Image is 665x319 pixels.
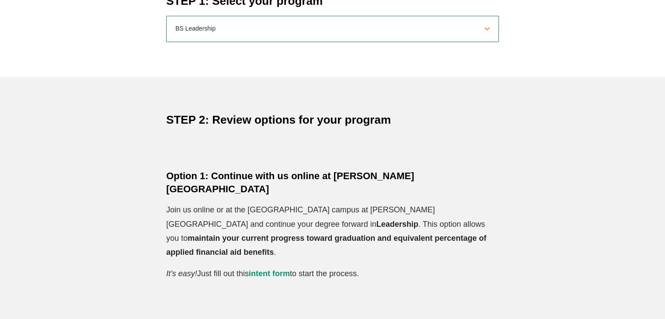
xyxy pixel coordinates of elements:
a: intent form [249,269,290,278]
strong: Leadership [376,220,418,229]
h4: STEP 2: Review options for your program [166,112,499,128]
strong: maintain your current progress toward graduation and equivalent percentage of applied financial a... [166,234,486,257]
p: Just fill out this to start the process. [166,267,499,281]
em: It’s easy! [166,269,197,278]
h5: Option 1: Continue with us online at [PERSON_NAME][GEOGRAPHIC_DATA] [166,170,499,196]
p: Join us online or at the [GEOGRAPHIC_DATA] campus at [PERSON_NAME][GEOGRAPHIC_DATA] and continue ... [166,203,499,260]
